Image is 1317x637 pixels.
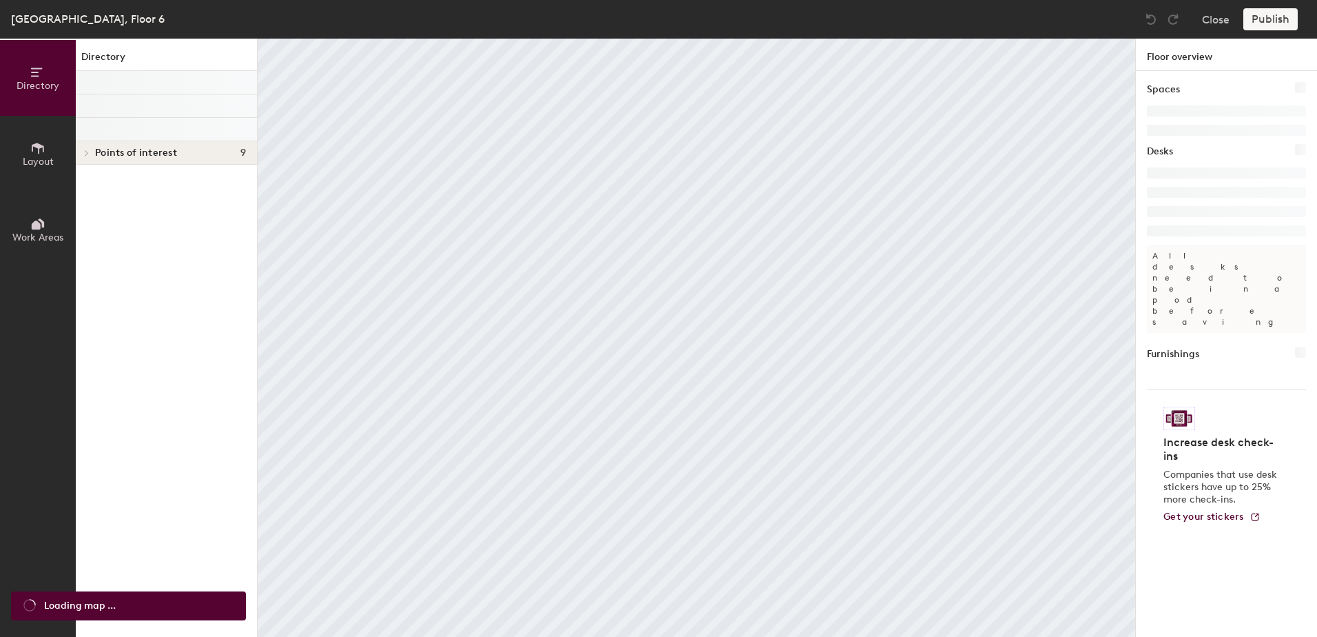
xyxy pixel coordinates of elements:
[258,39,1135,637] canvas: Map
[95,148,177,159] span: Points of interest
[1202,8,1230,30] button: Close
[12,232,63,243] span: Work Areas
[1163,511,1244,523] span: Get your stickers
[44,598,116,614] span: Loading map ...
[1147,144,1173,159] h1: Desks
[76,50,257,71] h1: Directory
[23,156,54,168] span: Layout
[11,10,165,28] div: [GEOGRAPHIC_DATA], Floor 6
[1147,245,1306,333] p: All desks need to be in a pod before saving
[1136,39,1317,71] h1: Floor overview
[1166,12,1180,26] img: Redo
[1147,82,1180,97] h1: Spaces
[1144,12,1158,26] img: Undo
[1163,512,1261,523] a: Get your stickers
[1163,469,1281,506] p: Companies that use desk stickers have up to 25% more check-ins.
[1163,436,1281,463] h4: Increase desk check-ins
[240,148,246,159] span: 9
[1163,407,1195,430] img: Sticker logo
[17,80,59,92] span: Directory
[1147,347,1199,362] h1: Furnishings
